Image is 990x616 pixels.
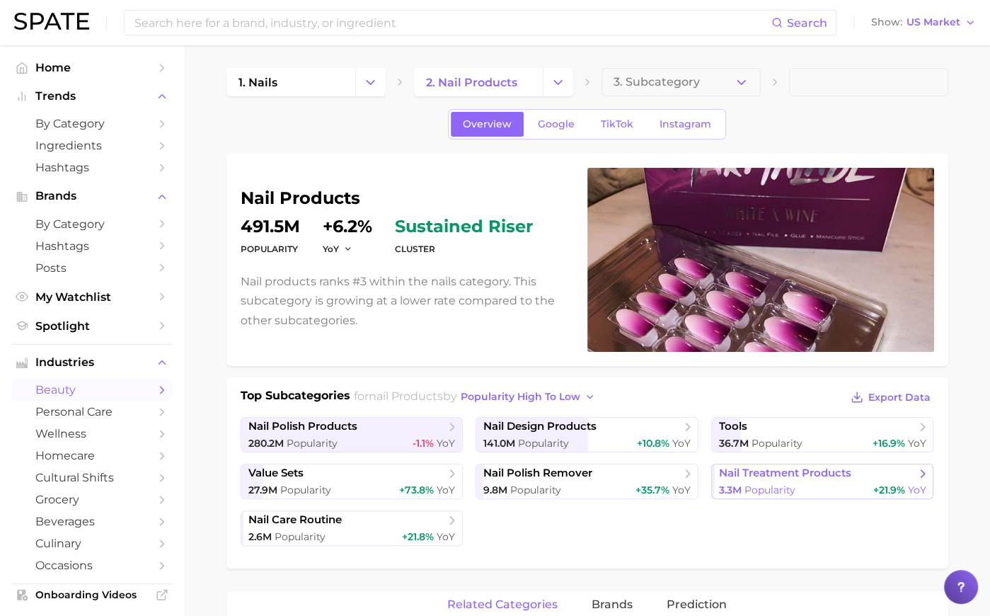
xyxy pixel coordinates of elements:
span: beverages [35,515,149,528]
span: Export Data [868,392,931,404]
a: by Category [11,113,173,135]
a: cultural shifts [11,467,173,489]
span: Industries [35,356,149,369]
span: wellness [35,427,149,440]
dd: +6.2% [323,218,372,235]
span: Brands [35,190,149,203]
span: tools [719,420,747,433]
button: Brands [11,186,173,207]
button: Change Category [355,68,386,96]
button: Industries [11,352,173,373]
span: nail polish products [248,420,357,433]
span: Popularity [510,484,561,496]
span: Prediction [667,598,727,611]
span: Posts [35,261,149,275]
span: -1.1% [413,437,434,450]
a: by Category [11,213,173,235]
span: Popularity [518,437,569,450]
a: Onboarding Videos [11,584,173,605]
span: related categories [447,598,558,611]
span: +21.9% [873,484,904,496]
span: nail polish remover [483,467,592,480]
span: Home [35,61,149,74]
a: My Watchlist [11,286,173,308]
button: Trends [11,86,173,107]
span: 9.8m [483,484,507,496]
span: TikTok [601,118,633,130]
span: My Watchlist [35,290,149,304]
a: Hashtags [11,156,173,178]
a: tools36.7m Popularity+16.9% YoY [711,417,934,452]
span: grocery [35,493,149,506]
span: 2.6m [248,530,272,543]
span: YoY [672,484,691,496]
a: TikTok [589,112,645,137]
span: Show [871,18,902,26]
span: YoY [907,484,926,496]
span: Popularity [752,437,802,450]
span: 3. Subcategory [614,76,700,89]
a: nail polish products280.2m Popularity-1.1% YoY [241,417,464,452]
span: Popularity [744,484,795,496]
a: Overview [451,112,524,137]
span: Instagram [660,118,711,130]
a: nail care routine2.6m Popularity+21.8% YoY [241,511,464,546]
span: homecare [35,449,149,462]
a: nail treatment products3.3m Popularity+21.9% YoY [711,464,934,499]
span: Popularity [275,530,326,543]
a: personal care [11,401,173,423]
button: popularity high to low [457,387,599,406]
a: 2. nail products [414,68,543,96]
a: Home [11,57,173,79]
span: by Category [35,117,149,130]
span: 280.2m [248,437,284,450]
p: Nail products ranks #3 within the nails category. This subcategory is growing at a lower rate com... [241,272,570,330]
a: Posts [11,257,173,279]
a: occasions [11,554,173,576]
span: occasions [35,559,149,572]
span: Hashtags [35,161,149,174]
img: SPATE [14,13,89,30]
span: +73.8% [399,484,434,496]
dt: Popularity [241,241,300,258]
span: YoY [323,243,339,255]
span: culinary [35,537,149,550]
span: personal care [35,405,149,418]
a: beverages [11,511,173,532]
a: homecare [11,445,173,467]
span: YoY [907,437,926,450]
span: 2. nail products [426,76,517,89]
a: culinary [11,532,173,554]
span: by Category [35,217,149,231]
a: Hashtags [11,235,173,257]
a: grocery [11,489,173,511]
span: 27.9m [248,484,277,496]
span: YoY [437,437,455,450]
span: nail care routine [248,513,342,527]
span: cultural shifts [35,471,149,484]
button: Export Data [847,387,933,407]
button: Change Category [543,68,573,96]
span: Popularity [287,437,338,450]
span: 36.7m [719,437,749,450]
a: Instagram [647,112,723,137]
span: +21.8% [402,530,434,543]
a: 1. nails [226,68,355,96]
span: Trends [35,90,149,103]
span: nail design products [483,420,597,433]
span: YoY [437,530,455,543]
a: beauty [11,379,173,401]
span: Overview [463,118,512,130]
span: Popularity [280,484,331,496]
span: +35.7% [635,484,669,496]
a: value sets27.9m Popularity+73.8% YoY [241,464,464,499]
span: 141.0m [483,437,515,450]
span: popularity high to low [461,391,580,403]
span: for by [354,389,599,403]
button: ShowUS Market [868,13,979,32]
span: YoY [437,484,455,496]
a: nail polish remover9.8m Popularity+35.7% YoY [476,464,698,499]
span: 1. nails [238,76,277,89]
button: 3. Subcategory [602,68,761,96]
a: Spotlight [11,315,173,337]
